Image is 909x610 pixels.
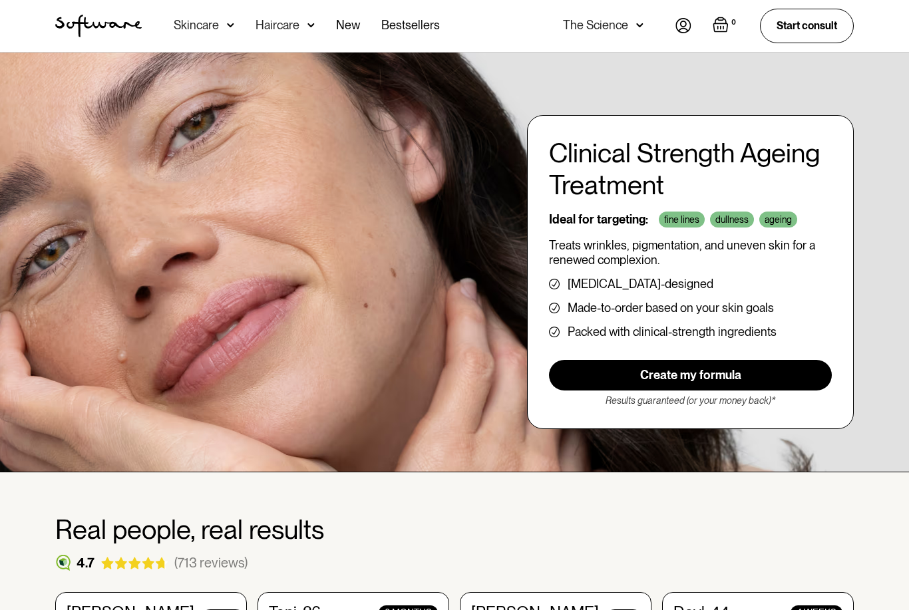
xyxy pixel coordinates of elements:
[729,17,739,29] div: 0
[549,360,832,390] a: Create my formula
[256,19,299,32] div: Haircare
[55,15,142,37] img: Software Logo
[549,277,832,291] li: [MEDICAL_DATA]-designed
[55,15,142,37] a: home
[174,19,219,32] div: Skincare
[563,19,628,32] div: The Science
[549,301,832,315] li: Made-to-order based on your skin goals
[549,238,832,267] p: Treats wrinkles, pigmentation, and uneven skin for a renewed complexion.
[55,555,71,571] img: reviews logo
[659,212,705,228] div: fine lines
[77,555,94,571] div: 4.7
[100,557,169,569] img: reviews stars
[549,212,648,227] p: Ideal for targeting:
[307,19,315,32] img: arrow down
[227,19,234,32] img: arrow down
[55,515,854,544] h2: Real people, real results
[549,137,832,201] h1: Clinical Strength Ageing Treatment
[606,395,775,406] em: Results guaranteed (or your money back)*
[710,212,754,228] div: dullness
[759,212,797,228] div: ageing
[713,17,739,35] a: Open cart
[174,555,248,571] a: (713 reviews)
[636,19,643,32] img: arrow down
[549,325,832,339] li: Packed with clinical-strength ingredients
[760,9,854,43] a: Start consult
